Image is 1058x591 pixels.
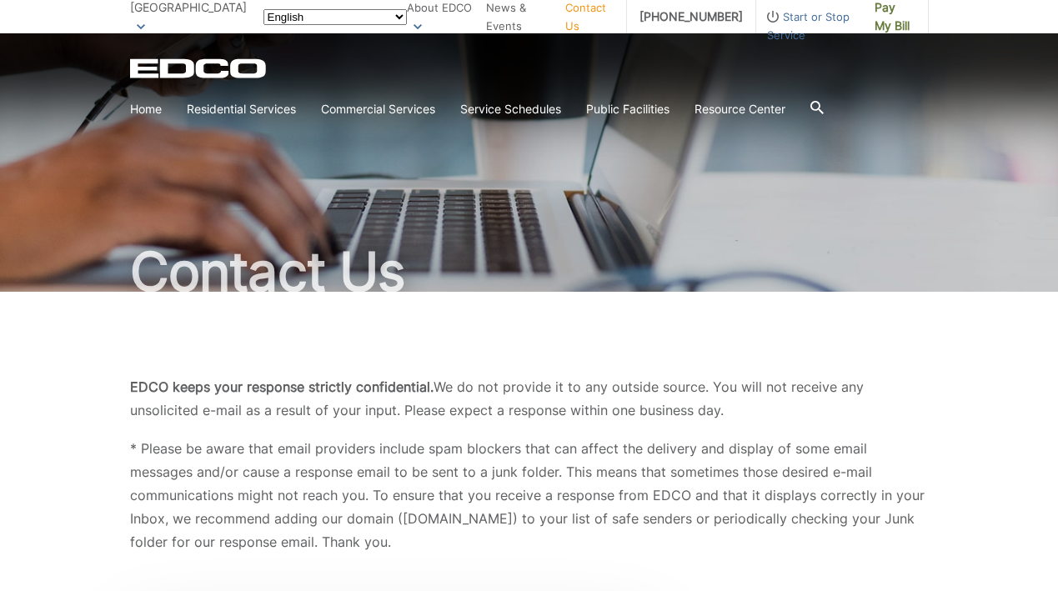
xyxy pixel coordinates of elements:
a: Service Schedules [460,100,561,118]
b: EDCO keeps your response strictly confidential. [130,378,434,395]
a: Resource Center [694,100,785,118]
h1: Contact Us [130,245,929,298]
a: Commercial Services [321,100,435,118]
p: We do not provide it to any outside source. You will not receive any unsolicited e-mail as a resu... [130,375,929,422]
a: Residential Services [187,100,296,118]
a: EDCD logo. Return to the homepage. [130,58,268,78]
p: * Please be aware that email providers include spam blockers that can affect the delivery and dis... [130,437,929,553]
select: Select a language [263,9,407,25]
a: Home [130,100,162,118]
a: Public Facilities [586,100,669,118]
